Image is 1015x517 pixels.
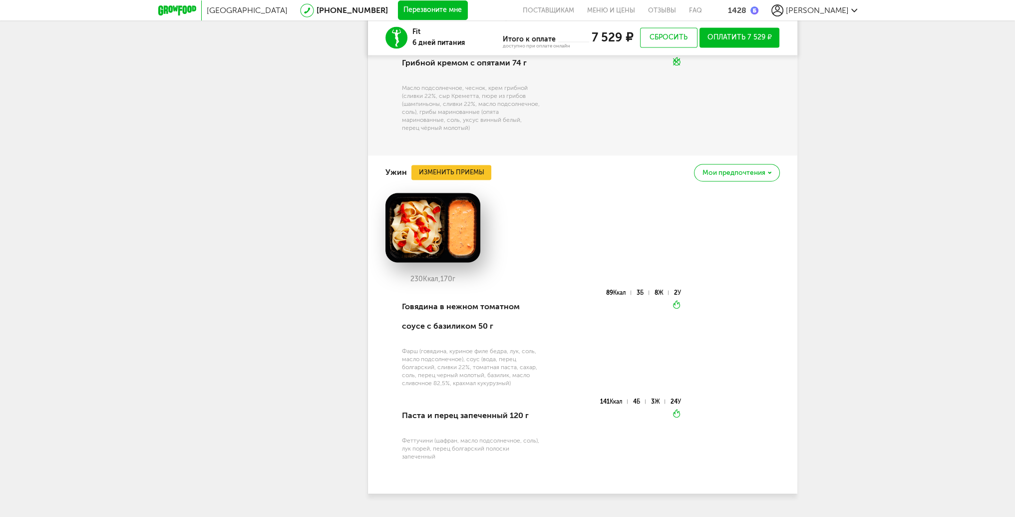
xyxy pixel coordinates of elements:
span: Б [637,398,640,405]
span: Ккал, [423,274,440,283]
div: Итого к оплате [503,35,558,43]
div: 141 [600,399,628,404]
img: big_P1kgC5IinZZbqm2B.png [385,193,480,263]
div: Фарш (говядина, куриное филе бедра, лук, соль, масло подсолнечное), соус (вода, перец болгарский,... [402,347,540,387]
div: 3 [651,399,665,404]
span: [GEOGRAPHIC_DATA] [207,5,288,15]
div: 4 [633,399,645,404]
span: Б [640,289,644,296]
button: Перезвоните мне [398,0,468,20]
span: Ж [658,289,664,296]
div: 8 [655,290,669,295]
p: 6 дней питания [412,37,465,48]
div: доступно при оплате онлайн [503,43,570,49]
div: Говядина в нежном томатном соусе с базиликом 50 г [402,289,540,343]
span: У [677,398,681,405]
button: Изменить приемы [411,165,491,180]
a: [PHONE_NUMBER] [317,5,388,15]
span: [PERSON_NAME] [786,5,849,15]
div: Грибной кремом с опятами 74 г [402,46,540,80]
span: г [452,274,455,283]
span: Ж [655,398,660,405]
div: Феттучини (шафран, масло подсолнечное, соль), лук порей, перец болгарский полоски запеченный [402,436,540,460]
span: У [677,289,681,296]
div: 1428 [728,5,746,15]
span: Мои предпочтения [702,169,765,176]
span: Ккал [610,398,623,405]
div: 89 [606,290,631,295]
div: 2 [674,290,681,295]
div: Масло подсолнечное, чеснок, крем грибной (сливки 22%, сыр Креметта, пюре из грибов (шампиньоны, с... [402,84,540,132]
h4: Ужин [385,163,407,182]
button: Сбросить [640,27,697,47]
span: Ккал [613,289,626,296]
div: 230 170 [385,275,480,283]
h3: Fit [412,26,465,37]
button: Оплатить 7 529 ₽ [699,27,780,47]
div: 7 529 ₽ [589,31,633,44]
div: 3 [637,290,649,295]
div: Паста и перец запеченный 120 г [402,398,540,432]
div: 24 [671,399,681,404]
img: bonus_b.cdccf46.png [750,6,758,14]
